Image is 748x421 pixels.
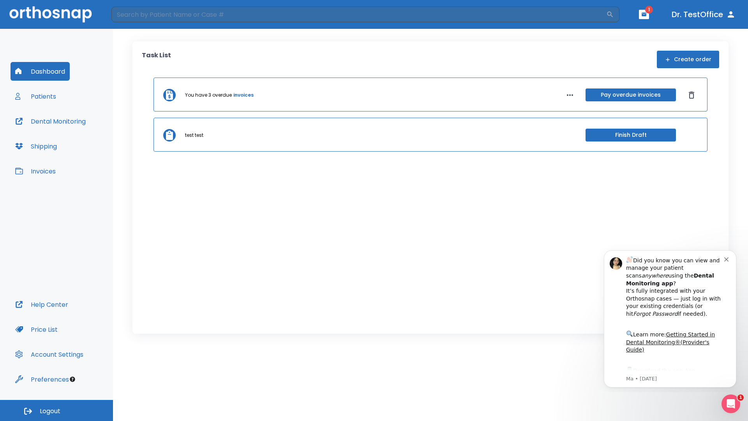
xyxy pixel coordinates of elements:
[586,88,676,101] button: Pay overdue invoices
[592,243,748,392] iframe: Intercom notifications message
[233,92,254,99] a: invoices
[142,51,171,68] p: Task List
[11,370,74,389] button: Preferences
[645,6,653,14] span: 1
[11,137,62,156] button: Shipping
[737,394,744,401] span: 1
[685,89,698,101] button: Dismiss
[9,6,92,22] img: Orthosnap
[111,7,606,22] input: Search by Patient Name or Case #
[11,112,90,131] button: Dental Monitoring
[69,376,76,383] div: Tooltip anchor
[657,51,719,68] button: Create order
[11,295,73,314] button: Help Center
[185,132,203,139] p: test test
[11,162,60,180] button: Invoices
[722,394,740,413] iframe: Intercom live chat
[669,7,739,21] button: Dr. TestOffice
[185,92,232,99] p: You have 3 overdue
[586,129,676,142] button: Finish Draft
[40,407,60,416] span: Logout
[11,87,61,106] button: Patients
[34,132,132,139] p: Message from Ma, sent 8w ago
[34,124,103,138] a: App Store
[11,62,70,81] button: Dashboard
[34,122,132,162] div: Download the app: | ​ Let us know if you need help getting started!
[132,12,138,18] button: Dismiss notification
[11,345,88,364] button: Account Settings
[11,320,62,339] button: Price List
